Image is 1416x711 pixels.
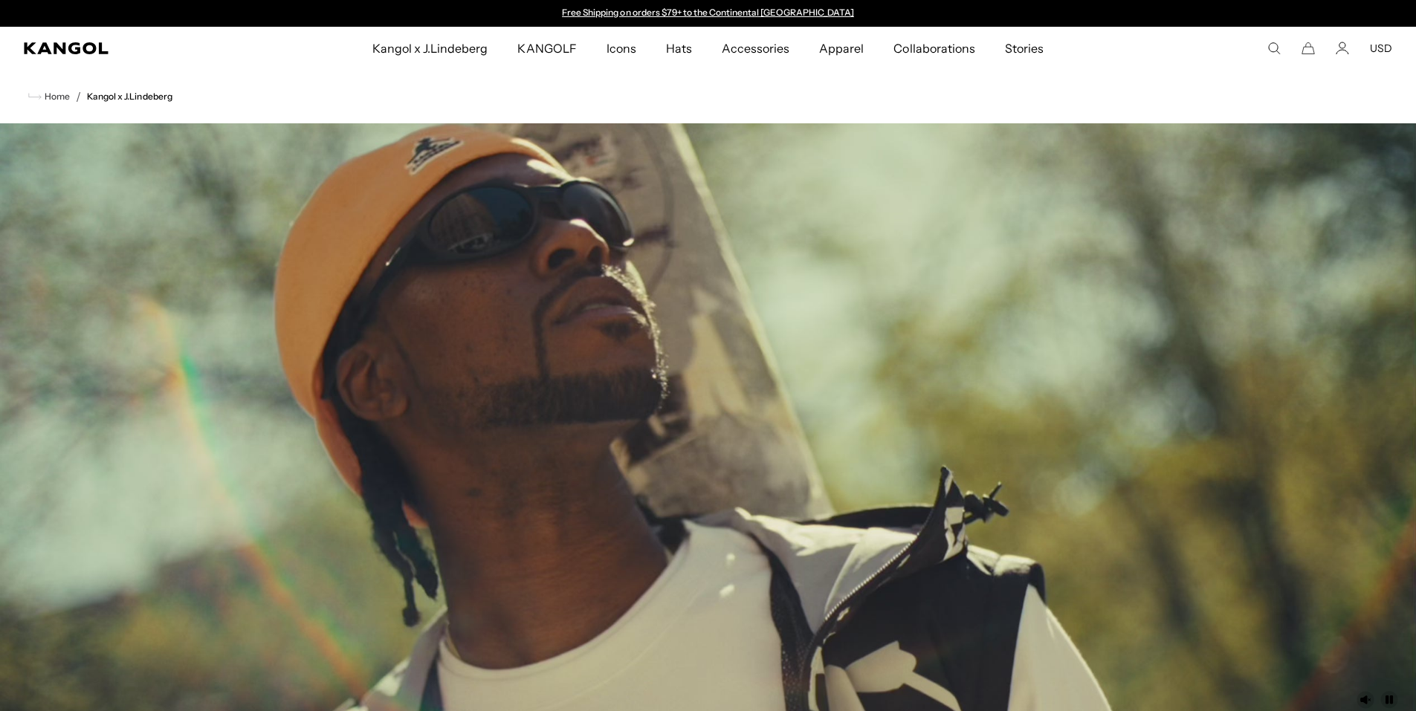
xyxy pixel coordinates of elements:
a: Kangol x J.Lindeberg [358,27,503,70]
span: Kangol x J.Lindeberg [372,27,488,70]
a: Kangol [24,42,246,54]
a: Account [1336,42,1349,55]
span: Apparel [819,27,864,70]
span: KANGOLF [517,27,576,70]
li: / [70,88,81,105]
a: Apparel [804,27,879,70]
a: KANGOLF [502,27,591,70]
summary: Search here [1267,42,1281,55]
span: Stories [1005,27,1044,70]
a: Kangol x J.Lindeberg [87,91,172,102]
button: Cart [1302,42,1315,55]
span: Hats [666,27,692,70]
span: Accessories [722,27,789,70]
a: Free Shipping on orders $79+ to the Continental [GEOGRAPHIC_DATA] [562,7,854,18]
a: Collaborations [879,27,989,70]
span: Icons [607,27,636,70]
a: Home [28,90,70,103]
span: Home [42,91,70,102]
button: Pause [1380,691,1398,709]
a: Stories [990,27,1058,70]
slideshow-component: Announcement bar [555,7,861,19]
a: Accessories [707,27,804,70]
a: Hats [651,27,707,70]
div: 1 of 2 [555,7,861,19]
button: Unmute [1357,691,1374,709]
a: Icons [592,27,651,70]
span: Collaborations [893,27,974,70]
button: USD [1370,42,1392,55]
div: Announcement [555,7,861,19]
